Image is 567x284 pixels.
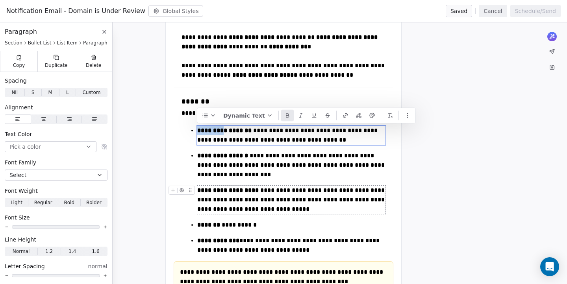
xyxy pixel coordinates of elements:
span: Spacing [5,77,27,85]
span: Normal [13,248,30,255]
span: Regular [34,199,52,206]
span: Bolder [86,199,102,206]
div: Open Intercom Messenger [540,257,559,276]
span: Alignment [5,103,33,111]
span: Font Weight [5,187,38,195]
span: Notification Email - Domain is Under Review [6,6,145,16]
span: Font Size [5,214,30,221]
span: Font Family [5,159,36,166]
span: Copy [13,62,25,68]
span: Duplicate [45,62,67,68]
button: Cancel [479,5,507,17]
span: Paragraph [5,27,37,37]
span: Nil [11,89,18,96]
button: Schedule/Send [510,5,561,17]
span: Text Color [5,130,32,138]
span: Bold [64,199,75,206]
span: 1.4 [69,248,76,255]
span: Bullet List [28,40,52,46]
span: Letter Spacing [5,262,45,270]
span: Delete [86,62,102,68]
span: Light [11,199,22,206]
span: Paragraph [83,40,107,46]
span: Custom [82,89,100,96]
button: Global Styles [148,6,204,17]
button: Dynamic Text [220,110,276,122]
span: 1.6 [92,248,100,255]
button: Pick a color [5,141,96,152]
span: List Item [57,40,78,46]
span: S [31,89,35,96]
span: Section [5,40,22,46]
span: normal [88,262,107,270]
span: M [48,89,52,96]
span: L [66,89,69,96]
span: Select [9,171,26,179]
span: 1.2 [45,248,53,255]
button: Saved [446,5,472,17]
span: Line Height [5,236,36,243]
